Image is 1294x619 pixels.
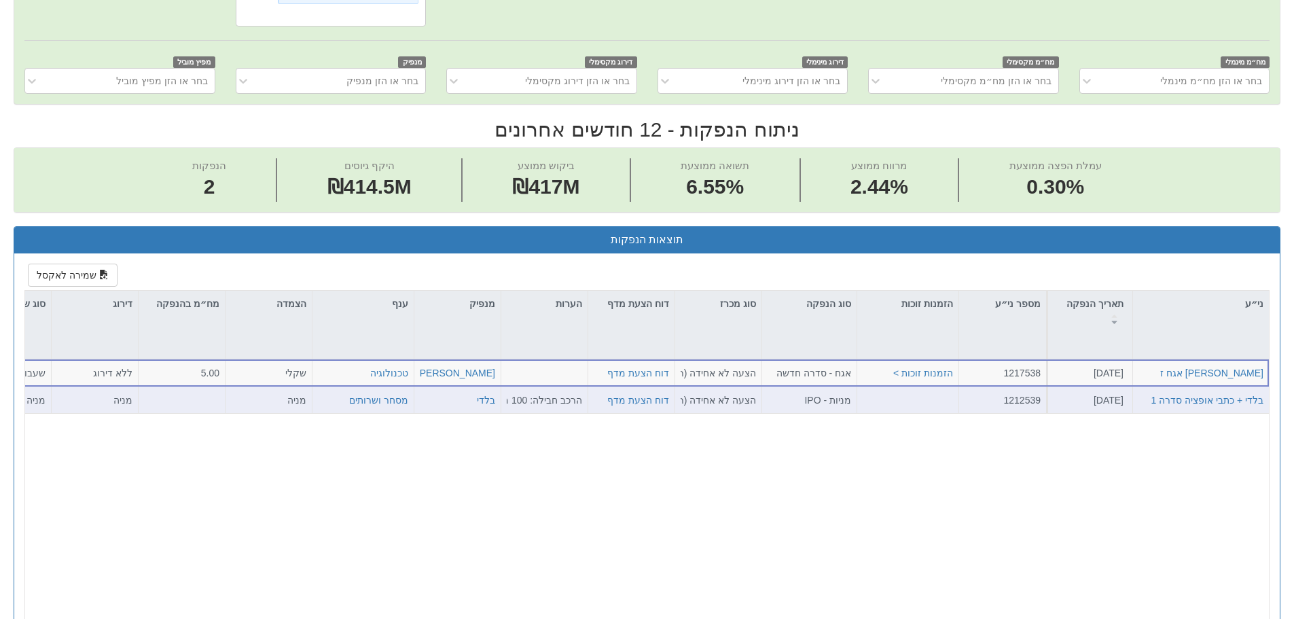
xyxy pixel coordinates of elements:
span: דירוג מקסימלי [585,56,637,68]
div: שקלי [231,366,306,380]
button: מסחר ושרותים [349,393,408,406]
div: [DATE] [1052,393,1124,406]
div: בחר או הזן דירוג מינימלי [742,74,840,88]
div: הצמדה [226,291,312,317]
span: מח״מ מינמלי [1221,56,1270,68]
h2: ניתוח הנפקות - 12 חודשים אחרונים [14,118,1280,141]
button: בלדי [477,393,495,406]
div: בחר או הזן מח״מ מקסימלי [941,74,1052,88]
span: הנפקות [192,160,226,171]
div: סוג הנפקה [762,291,857,317]
span: מפיץ מוביל [173,56,215,68]
span: ₪414.5M [327,175,412,198]
div: הצעה לא אחידה (רק מוסדי) - מחיר [681,393,756,406]
span: תשואה ממוצעת [681,160,749,171]
span: 0.30% [1009,173,1102,202]
div: [DATE] [1052,366,1124,380]
div: תאריך הנפקה [1048,291,1132,332]
div: מניה [57,393,132,406]
div: בחר או הזן מח״מ מינמלי [1160,74,1262,88]
span: ₪417M [512,175,579,198]
div: מניה [231,393,306,406]
span: 2.44% [850,173,908,202]
div: הרכב חבילה: 100 מניות + 50 כתבי אופציה סדרה 1 [507,393,582,406]
div: 5.00 [144,366,219,380]
a: דוח הצעת מדף [607,368,669,378]
span: מח״מ מקסימלי [1003,56,1059,68]
div: ני״ע [1133,291,1269,317]
div: אגח - סדרה חדשה [768,366,851,380]
div: 1212539 [965,393,1041,406]
div: בחר או הזן דירוג מקסימלי [525,74,630,88]
span: היקף גיוסים [344,160,395,171]
div: מספר ני״ע [959,291,1046,317]
span: 6.55% [681,173,749,202]
a: דוח הצעת מדף [607,394,669,405]
div: הצעה לא אחידה (רק מוסדי) - ריבית [681,366,756,380]
span: מרווח ממוצע [851,160,907,171]
div: הערות [501,291,588,317]
div: סוג מכרז [675,291,761,317]
button: בלדי + כתבי אופציה סדרה 1 [1151,393,1263,406]
span: דירוג מינימלי [802,56,848,68]
div: דוח הצעת מדף [588,291,675,332]
h3: תוצאות הנפקות [24,234,1270,246]
button: הזמנות זוכות > [893,366,953,380]
div: הזמנות זוכות [857,291,958,317]
button: [PERSON_NAME] אגח ז [1160,366,1263,380]
button: טכנולוגיה [370,366,408,380]
div: ענף [312,291,414,317]
div: 1217538 [965,366,1041,380]
button: [PERSON_NAME] [417,366,495,380]
span: ביקוש ממוצע [518,160,575,171]
div: מנפיק [414,291,501,317]
span: מנפיק [398,56,426,68]
div: מח״מ בהנפקה [139,291,225,332]
span: עמלת הפצה ממוצעת [1009,160,1102,171]
div: דירוג [52,291,138,317]
div: בחר או הזן מנפיק [346,74,418,88]
div: ללא דירוג [57,366,132,380]
div: בחר או הזן מפיץ מוביל [116,74,208,88]
button: שמירה לאקסל [28,264,118,287]
div: מניות - IPO [768,393,851,406]
span: 2 [192,173,226,202]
